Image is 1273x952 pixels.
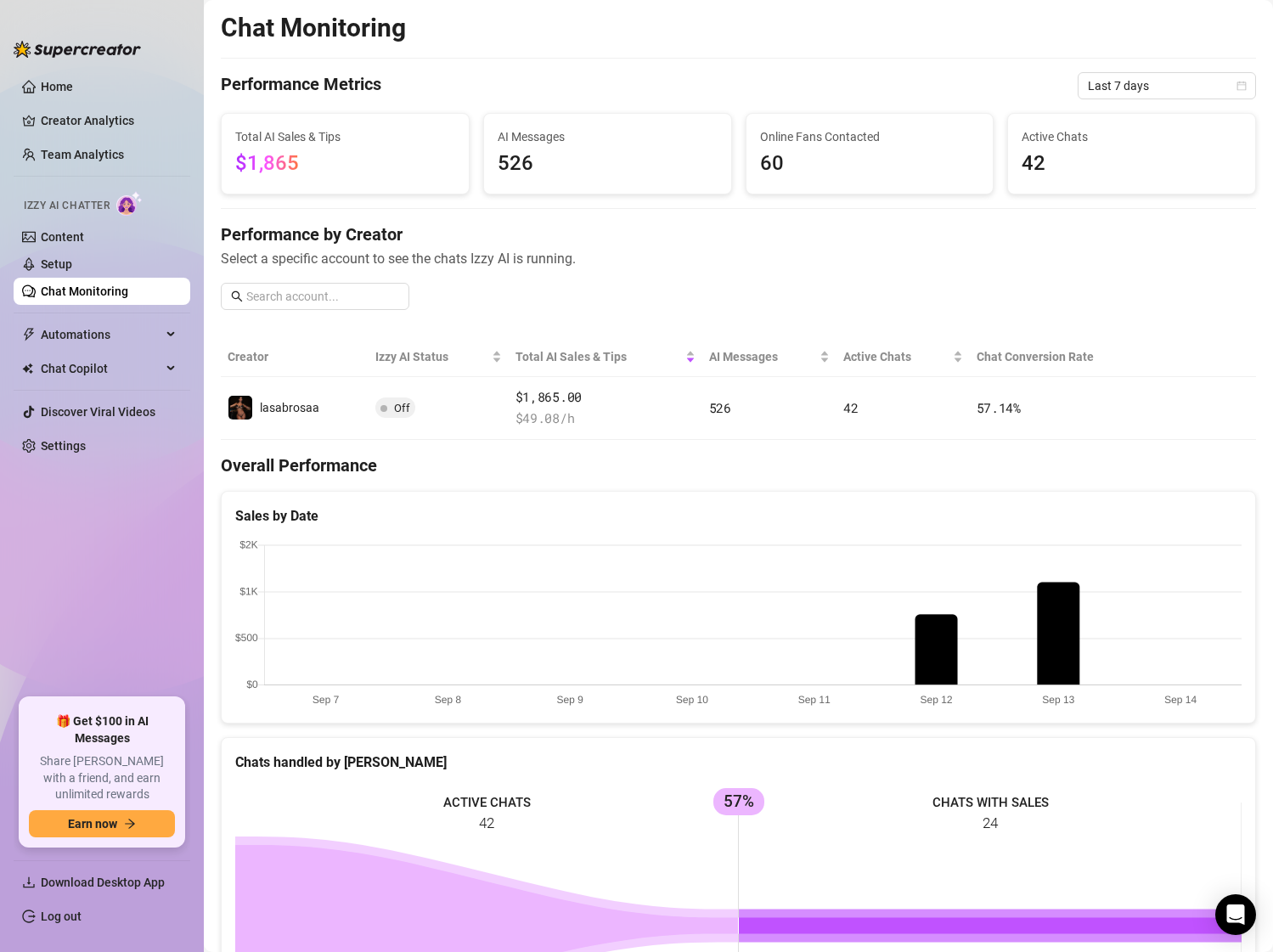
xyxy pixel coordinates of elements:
[29,713,175,746] span: 🎁 Get $100 in AI Messages
[836,337,970,377] th: Active Chats
[977,399,1021,416] span: 57.14 %
[970,337,1153,377] th: Chat Conversion Rate
[235,151,299,175] span: $1,865
[515,408,696,429] span: $ 49.08 /h
[41,80,73,93] a: Home
[843,399,858,416] span: 42
[709,399,731,416] span: 526
[29,753,175,803] span: Share [PERSON_NAME] with a friend, and earn unlimited rewards
[41,439,86,453] a: Settings
[235,505,1242,527] div: Sales by Date
[24,198,110,214] span: Izzy AI Chatter
[1215,894,1256,935] div: Open Intercom Messenger
[14,41,141,58] img: logo-BBDzfeDw.svg
[709,347,816,366] span: AI Messages
[498,148,718,180] span: 526
[41,321,161,348] span: Automations
[246,287,399,306] input: Search account...
[124,818,136,830] span: arrow-right
[515,387,696,408] span: $1,865.00
[41,284,128,298] a: Chat Monitoring
[509,337,702,377] th: Total AI Sales & Tips
[41,230,84,244] a: Content
[260,401,319,414] span: lasabrosaa
[375,347,488,366] span: Izzy AI Status
[1022,127,1242,146] span: Active Chats
[369,337,509,377] th: Izzy AI Status
[41,107,177,134] a: Creator Analytics
[235,752,1242,773] div: Chats handled by [PERSON_NAME]
[41,257,72,271] a: Setup
[41,405,155,419] a: Discover Viral Videos
[1236,81,1247,91] span: calendar
[41,910,82,923] a: Log out
[498,127,718,146] span: AI Messages
[221,337,369,377] th: Creator
[221,72,381,99] h4: Performance Metrics
[702,337,836,377] th: AI Messages
[843,347,949,366] span: Active Chats
[1022,148,1242,180] span: 42
[221,453,1256,477] h4: Overall Performance
[760,148,980,180] span: 60
[228,396,252,420] img: lasabrosaa
[235,127,455,146] span: Total AI Sales & Tips
[41,355,161,382] span: Chat Copilot
[116,191,143,216] img: AI Chatter
[231,290,243,302] span: search
[29,810,175,837] button: Earn nowarrow-right
[760,127,980,146] span: Online Fans Contacted
[221,12,406,44] h2: Chat Monitoring
[1088,73,1246,99] span: Last 7 days
[515,347,682,366] span: Total AI Sales & Tips
[68,817,117,831] span: Earn now
[221,248,1256,269] span: Select a specific account to see the chats Izzy AI is running.
[22,363,33,375] img: Chat Copilot
[41,148,124,161] a: Team Analytics
[22,328,36,341] span: thunderbolt
[394,402,410,414] span: Off
[41,876,165,889] span: Download Desktop App
[221,223,1256,246] h4: Performance by Creator
[22,876,36,889] span: download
